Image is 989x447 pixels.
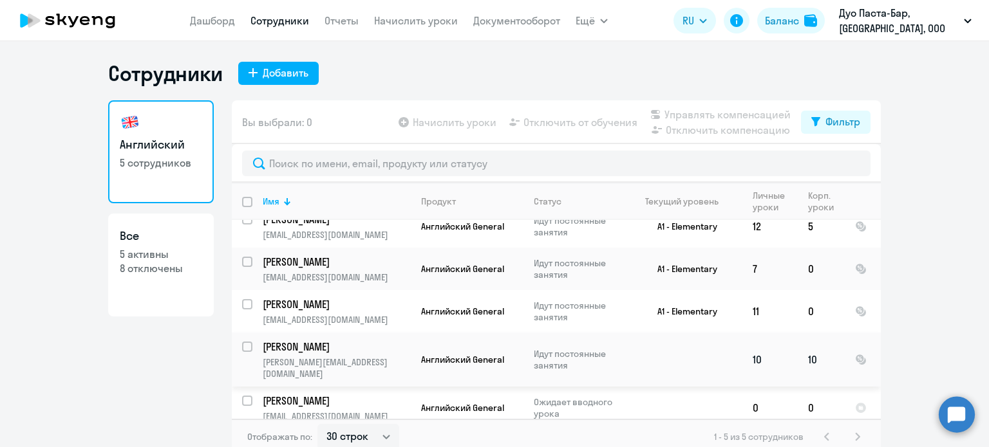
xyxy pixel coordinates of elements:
p: [EMAIL_ADDRESS][DOMAIN_NAME] [263,229,410,241]
div: Статус [534,196,561,207]
h3: Все [120,228,202,244]
p: [PERSON_NAME] [263,340,408,354]
span: Английский General [421,221,504,232]
div: Текущий уровень [633,196,742,207]
a: Начислить уроки [374,14,458,27]
td: 0 [798,248,845,290]
div: Баланс [765,13,799,28]
p: Идут постоянные занятия [534,348,622,371]
td: 5 [798,205,845,248]
div: Фильтр [825,114,860,129]
td: A1 - Elementary [623,248,742,290]
div: Статус [534,196,622,207]
p: [EMAIL_ADDRESS][DOMAIN_NAME] [263,271,410,283]
span: 1 - 5 из 5 сотрудников [714,431,804,442]
td: 0 [798,387,845,429]
td: 10 [798,333,845,387]
input: Поиск по имени, email, продукту или статусу [242,151,871,176]
button: Ещё [576,8,608,33]
td: 11 [742,290,798,333]
a: [PERSON_NAME] [263,255,410,269]
a: Сотрудники [250,14,309,27]
span: Вы выбрали: 0 [242,114,312,130]
p: Идут постоянные занятия [534,300,622,323]
div: Добавить [263,65,308,80]
p: [PERSON_NAME] [263,297,408,311]
button: Дуо Паста-Бар, [GEOGRAPHIC_DATA], ООО [833,5,978,36]
a: Дашборд [190,14,235,27]
span: Английский General [421,263,504,275]
a: [PERSON_NAME] [263,394,410,408]
img: balance [804,14,817,27]
p: [PERSON_NAME] [263,255,408,269]
button: Фильтр [801,111,871,134]
p: Идут постоянные занятия [534,257,622,280]
div: Личные уроки [753,190,797,213]
button: RU [673,8,716,33]
div: Имя [263,196,410,207]
p: [EMAIL_ADDRESS][DOMAIN_NAME] [263,314,410,325]
p: [EMAIL_ADDRESS][DOMAIN_NAME] [263,410,410,422]
p: Идут постоянные занятия [534,215,622,238]
td: 0 [742,387,798,429]
h3: Английский [120,136,202,153]
img: english [120,112,140,132]
a: [PERSON_NAME] [263,340,410,354]
a: Документооборот [473,14,560,27]
a: Все5 активны8 отключены [108,214,214,316]
span: RU [683,13,694,28]
h1: Сотрудники [108,60,223,86]
td: A1 - Elementary [623,290,742,333]
span: Английский General [421,306,504,317]
a: [PERSON_NAME] [263,297,410,311]
p: [PERSON_NAME][EMAIL_ADDRESS][DOMAIN_NAME] [263,356,410,379]
span: Английский General [421,402,504,414]
p: 8 отключены [120,261,202,275]
a: Отчеты [325,14,359,27]
div: Имя [263,196,279,207]
td: 12 [742,205,798,248]
td: A1 - Elementary [623,205,742,248]
span: Отображать по: [247,431,312,442]
td: 0 [798,290,845,333]
p: [PERSON_NAME] [263,394,408,408]
button: Добавить [238,62,319,85]
div: Продукт [421,196,523,207]
div: Продукт [421,196,456,207]
p: Дуо Паста-Бар, [GEOGRAPHIC_DATA], ООО [839,5,959,36]
div: Корп. уроки [808,190,844,213]
p: 5 сотрудников [120,156,202,170]
span: Ещё [576,13,595,28]
div: Личные уроки [753,190,786,213]
p: 5 активны [120,247,202,261]
span: Английский General [421,354,504,365]
div: Текущий уровень [645,196,719,207]
div: Корп. уроки [808,190,834,213]
button: Балансbalance [757,8,825,33]
td: 7 [742,248,798,290]
p: Ожидает вводного урока [534,396,622,419]
a: Английский5 сотрудников [108,100,214,203]
td: 10 [742,333,798,387]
